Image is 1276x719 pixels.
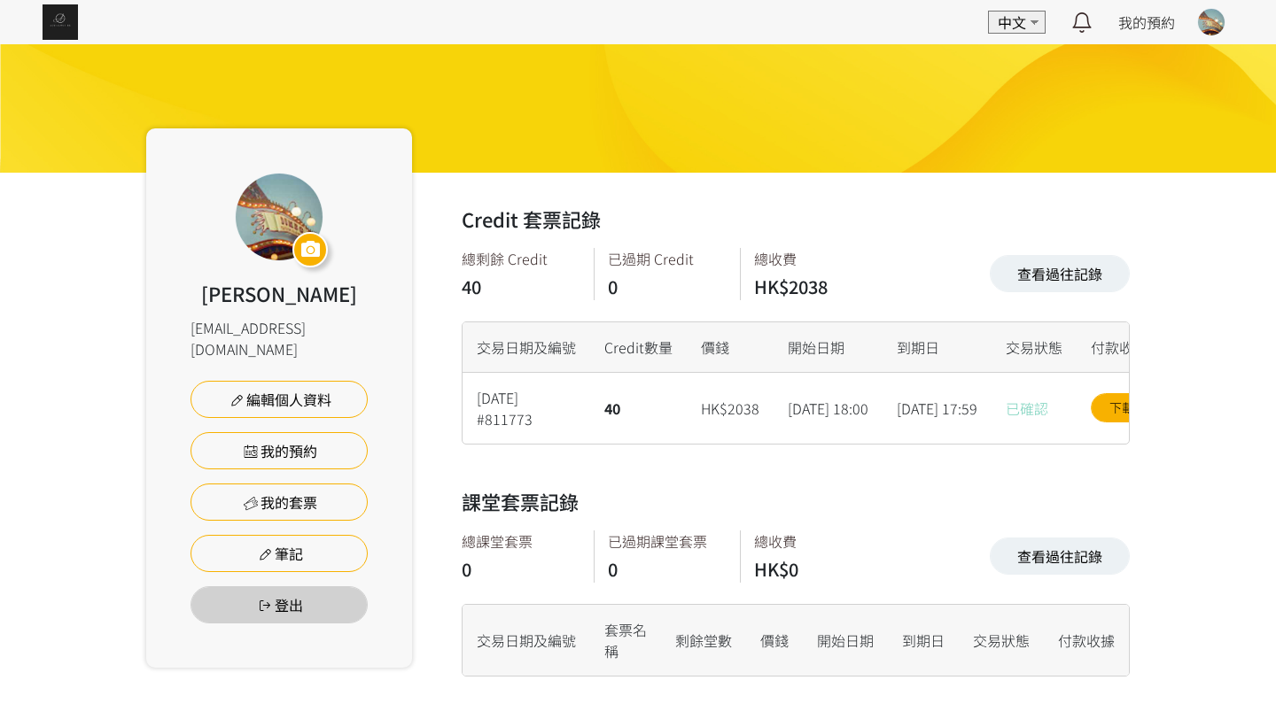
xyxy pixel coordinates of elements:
[687,373,774,444] div: HK$2038
[463,373,590,444] div: [DATE] #811773
[191,317,368,359] div: [EMAIL_ADDRESS][DOMAIN_NAME]
[590,373,687,444] div: 40
[1091,393,1178,422] a: 下載收據
[1077,322,1192,373] div: 付款收據
[774,322,883,373] div: 開始日期
[191,483,368,521] a: 我的套票
[992,373,1077,444] div: 已確認
[746,605,803,676] div: 價錢
[754,274,869,300] div: HK$2038
[883,322,992,373] div: 到期日
[191,381,368,418] a: 編輯個人資料
[803,605,888,676] div: 開始日期
[754,248,869,269] div: 總收費
[463,322,590,373] div: 交易日期及編號
[1118,12,1175,33] a: 我的預約
[754,556,869,583] div: HK$0
[774,373,883,444] div: [DATE] 18:00
[590,322,687,373] div: Credit數量
[462,274,576,300] div: 40
[462,487,579,516] h2: 課堂套票記錄
[191,535,368,572] a: 筆記
[990,255,1130,292] a: 查看過往記錄
[1044,605,1129,676] div: 付款收據
[608,248,722,269] div: 已過期 Credit
[661,605,746,676] div: 剩餘堂數
[883,373,992,444] div: [DATE] 17:59
[463,605,590,676] div: 交易日期及編號
[191,586,368,623] button: 登出
[888,605,959,676] div: 到期日
[608,530,722,552] div: 已過期課堂套票
[462,556,576,583] div: 0
[462,530,576,552] div: 總課堂套票
[462,248,576,269] div: 總剩餘 Credit
[992,322,1077,373] div: 交易狀態
[462,205,601,234] h2: Credit 套票記錄
[608,556,722,583] div: 0
[754,530,869,552] div: 總收費
[191,432,368,469] a: 我的預約
[687,322,774,373] div: 價錢
[590,605,661,676] div: 套票名稱
[43,4,78,40] img: img_61c0148bb0266
[959,605,1044,676] div: 交易狀態
[990,537,1130,575] a: 查看過往記錄
[201,279,357,308] div: [PERSON_NAME]
[608,274,722,300] div: 0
